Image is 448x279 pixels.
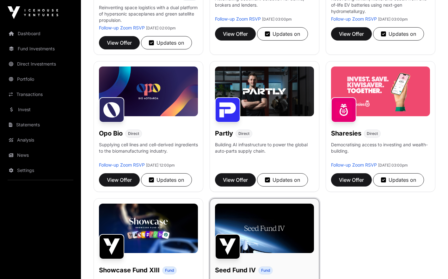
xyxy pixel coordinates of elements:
button: View Offer [331,173,372,187]
span: Direct [238,131,249,136]
img: Seed-Fund-4_Banner.jpg [215,204,314,253]
button: Updates on [373,27,424,41]
img: Seed Fund IV [215,234,240,259]
a: Settings [5,163,76,177]
a: Follow-up Zoom RSVP [331,16,377,22]
p: Supplying cell lines and cell-derived ingredients to the biomanufacturing industry. [99,142,198,154]
h1: Partly [215,129,233,138]
span: [DATE] 03:00pm [378,17,408,22]
span: Direct [367,131,378,136]
a: Direct Investments [5,57,76,71]
span: [DATE] 02:00pm [146,26,176,30]
img: Showcase-Fund-Banner-1.jpg [99,204,198,253]
button: Updates on [141,36,192,49]
a: Follow-up Zoom RSVP [331,162,377,168]
button: Updates on [141,173,192,187]
span: View Offer [339,30,364,38]
button: View Offer [99,173,140,187]
button: View Offer [215,173,256,187]
h1: Seed Fund IV [215,266,256,275]
img: Showcase Fund XIII [99,234,124,259]
div: Updates on [265,176,300,184]
img: Partly [215,97,240,123]
span: [DATE] 03:00pm [378,163,408,168]
img: Icehouse Ventures Logo [8,6,58,19]
p: Reinventing space logistics with a dual platform of hypersonic spaceplanes and green satellite pr... [99,4,198,25]
p: Building AI infrastructure to power the global auto-parts supply chain. [215,142,314,162]
button: View Offer [215,27,256,41]
span: [DATE] 12:00pm [146,163,175,168]
img: Opo Bio [99,97,124,123]
button: View Offer [99,36,140,49]
img: Sharesies [331,97,356,123]
p: Democratising access to investing and wealth-building. [331,142,430,162]
a: Follow-up Zoom RSVP [99,162,145,168]
div: Updates on [265,30,300,38]
h1: Showcase Fund XIII [99,266,160,275]
iframe: Chat Widget [416,249,448,279]
button: Updates on [257,173,308,187]
div: Updates on [381,176,416,184]
a: Dashboard [5,27,76,41]
a: Fund Investments [5,42,76,56]
span: View Offer [107,176,132,184]
span: Fund [165,268,174,273]
span: Fund [261,268,270,273]
a: Follow-up Zoom RSVP [215,16,261,22]
span: View Offer [339,176,364,184]
div: Updates on [149,176,184,184]
img: Opo-Bio-Banner.jpg [99,67,198,116]
div: Updates on [381,30,416,38]
h1: Opo Bio [99,129,123,138]
div: Updates on [149,39,184,47]
span: View Offer [223,30,248,38]
a: Transactions [5,87,76,101]
button: Updates on [373,173,424,187]
a: Invest [5,103,76,117]
span: View Offer [223,176,248,184]
h1: Sharesies [331,129,361,138]
span: View Offer [107,39,132,47]
a: News [5,148,76,162]
a: Statements [5,118,76,132]
a: Analysis [5,133,76,147]
button: View Offer [331,27,372,41]
span: Direct [128,131,139,136]
span: [DATE] 03:00pm [262,17,292,22]
button: Updates on [257,27,308,41]
a: Portfolio [5,72,76,86]
img: Partly-Banner.jpg [215,67,314,116]
img: Sharesies-Banner.jpg [331,67,430,116]
a: Follow-up Zoom RSVP [99,25,145,30]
